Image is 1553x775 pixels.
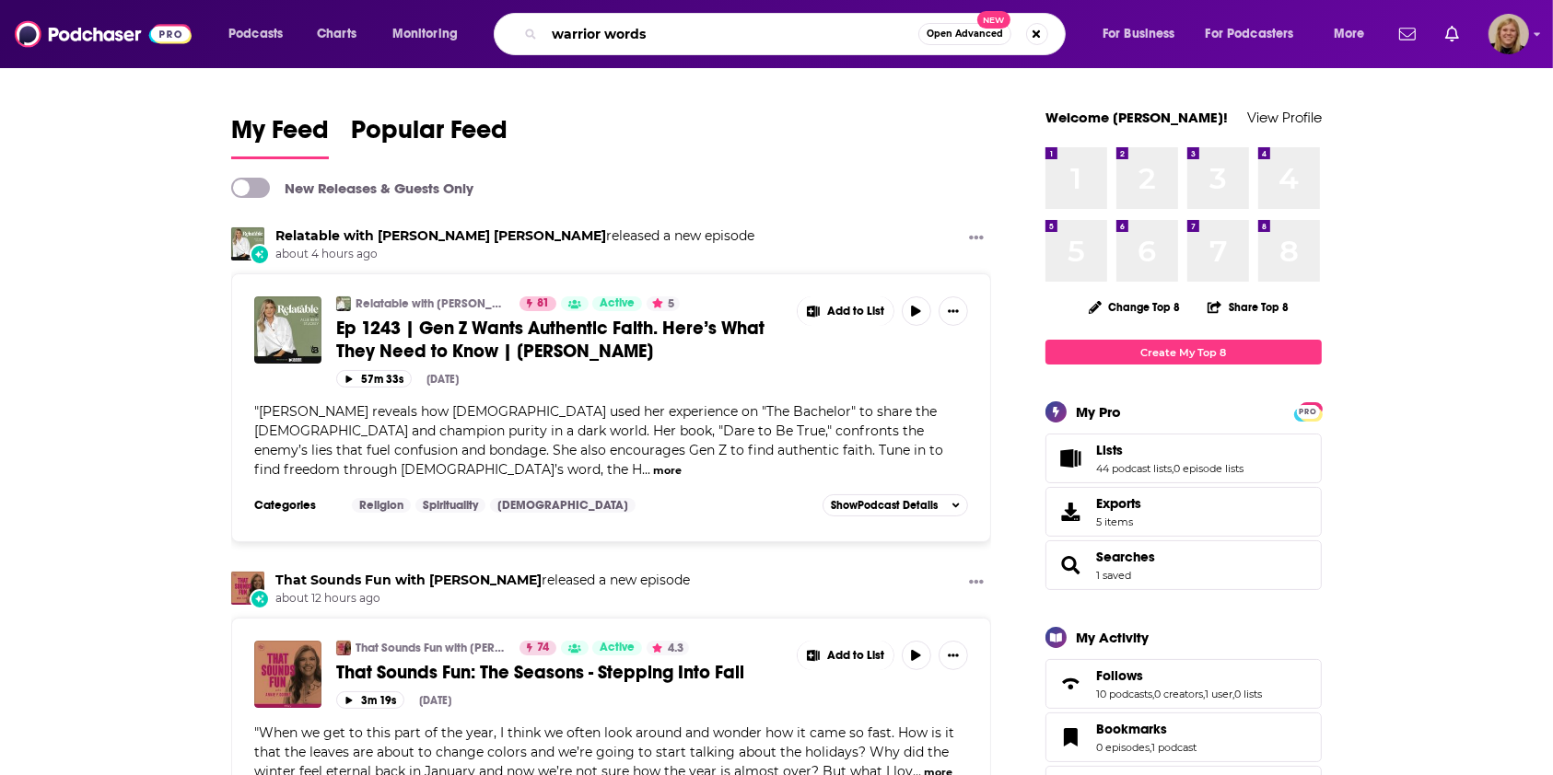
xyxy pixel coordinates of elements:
img: That Sounds Fun: The Seasons - Stepping Into Fall [254,641,321,708]
span: , [1152,688,1154,700]
span: , [1232,688,1234,700]
span: Monitoring [392,21,458,47]
a: That Sounds Fun: The Seasons - Stepping Into Fall [336,661,784,684]
span: Bookmarks [1096,721,1167,737]
a: Create My Top 8 [1045,340,1322,364]
span: For Business [1103,21,1175,47]
span: Add to List [827,305,884,318]
a: 10 podcasts [1096,688,1152,700]
a: 0 episodes [1096,741,1150,754]
a: 1 saved [1096,569,1131,582]
span: Popular Feed [351,114,508,156]
span: Exports [1096,495,1141,512]
img: Relatable with Allie Beth Stuckey [336,296,351,311]
button: open menu [379,19,482,49]
span: Charts [317,21,356,47]
a: My Feed [231,114,329,159]
button: Change Top 8 [1078,295,1192,318]
a: 0 creators [1154,688,1203,700]
span: Follows [1045,659,1322,709]
a: Show notifications dropdown [1438,18,1466,50]
button: more [653,463,682,479]
span: Lists [1096,442,1123,458]
span: Open Advanced [927,29,1003,39]
span: 74 [537,639,549,657]
a: That Sounds Fun with [PERSON_NAME] [356,641,508,655]
a: [DEMOGRAPHIC_DATA] [490,498,636,513]
span: about 12 hours ago [275,591,690,607]
span: , [1203,688,1205,700]
a: That Sounds Fun with Annie F. Downs [275,572,542,588]
button: ShowPodcast Details [823,494,968,516]
a: Active [592,641,642,655]
a: Exports [1045,487,1322,537]
span: New [977,11,1010,29]
div: My Activity [1076,629,1149,646]
span: Lists [1045,434,1322,483]
a: Active [592,296,642,311]
img: Podchaser - Follow, Share and Rate Podcasts [15,17,192,52]
a: Show notifications dropdown [1392,18,1423,50]
a: Searches [1052,552,1089,578]
h3: released a new episode [275,572,690,589]
span: Searches [1045,540,1322,590]
span: 5 items [1096,515,1141,528]
a: 44 podcast lists [1096,462,1172,475]
span: ... [642,461,650,478]
button: Share Top 8 [1207,289,1290,325]
button: open menu [1194,19,1321,49]
a: Lists [1096,442,1244,458]
span: More [1334,21,1365,47]
button: Open AdvancedNew [918,23,1011,45]
img: That Sounds Fun with Annie F. Downs [231,572,264,605]
a: 74 [520,641,556,655]
a: New Releases & Guests Only [231,178,473,198]
span: Follows [1096,667,1143,684]
span: Exports [1052,499,1089,525]
input: Search podcasts, credits, & more... [544,19,918,49]
button: 57m 33s [336,370,412,387]
img: Ep 1243 | Gen Z Wants Authentic Faith. Here’s What They Need to Know | Madi Prewett Troutt [254,296,321,364]
button: open menu [1090,19,1198,49]
button: Show More Button [962,227,991,250]
span: Bookmarks [1045,712,1322,762]
a: Follows [1096,667,1262,684]
a: Popular Feed [351,114,508,159]
button: Show More Button [962,572,991,595]
div: New Episode [250,589,270,609]
a: That Sounds Fun with Annie F. Downs [336,641,351,655]
button: 5 [647,296,680,311]
span: For Podcasters [1206,21,1294,47]
span: My Feed [231,114,329,156]
a: Lists [1052,445,1089,471]
a: Charts [305,19,368,49]
a: Ep 1243 | Gen Z Wants Authentic Faith. Here’s What They Need to Know | [PERSON_NAME] [336,317,784,363]
div: New Episode [250,244,270,264]
img: User Profile [1489,14,1529,54]
a: Welcome [PERSON_NAME]! [1045,109,1228,126]
a: 1 podcast [1151,741,1197,754]
button: Show profile menu [1489,14,1529,54]
div: [DATE] [419,694,451,707]
a: Searches [1096,549,1155,565]
span: , [1150,741,1151,754]
span: Podcasts [228,21,283,47]
a: 81 [520,296,556,311]
span: Active [600,295,635,313]
img: Relatable with Allie Beth Stuckey [231,227,264,260]
div: Search podcasts, credits, & more... [511,13,1083,55]
button: open menu [1321,19,1388,49]
span: Active [600,639,635,657]
button: open menu [216,19,307,49]
span: Add to List [827,649,884,663]
a: Spirituality [415,498,485,513]
button: Show More Button [798,641,893,670]
a: 1 user [1205,688,1232,700]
